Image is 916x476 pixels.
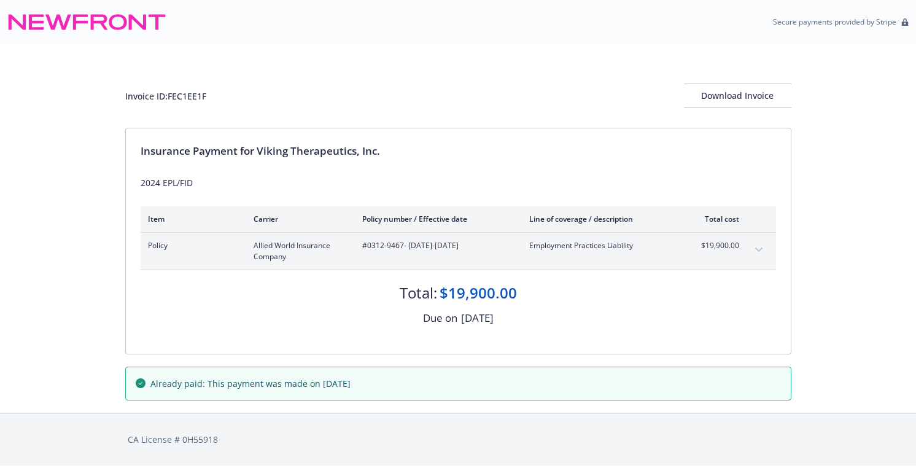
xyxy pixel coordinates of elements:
div: $19,900.00 [440,283,517,303]
div: Due on [423,310,457,326]
span: Allied World Insurance Company [254,240,343,262]
div: [DATE] [461,310,494,326]
button: expand content [749,240,769,260]
div: Carrier [254,214,343,224]
div: CA License # 0H55918 [128,433,789,446]
div: Policy number / Effective date [362,214,510,224]
div: 2024 EPL/FID [141,176,776,189]
span: Policy [148,240,234,251]
div: Item [148,214,234,224]
div: PolicyAllied World Insurance Company#0312-9467- [DATE]-[DATE]Employment Practices Liability$19,90... [141,233,776,270]
span: Already paid: This payment was made on [DATE] [150,377,351,390]
div: Download Invoice [684,84,791,107]
div: Insurance Payment for Viking Therapeutics, Inc. [141,143,776,159]
div: Invoice ID: FEC1EE1F [125,90,206,103]
span: #0312-9467 - [DATE]-[DATE] [362,240,510,251]
span: Employment Practices Liability [529,240,673,251]
div: Total: [400,283,437,303]
button: Download Invoice [684,84,791,108]
p: Secure payments provided by Stripe [773,17,896,27]
div: Total cost [693,214,739,224]
span: $19,900.00 [693,240,739,251]
div: Line of coverage / description [529,214,673,224]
